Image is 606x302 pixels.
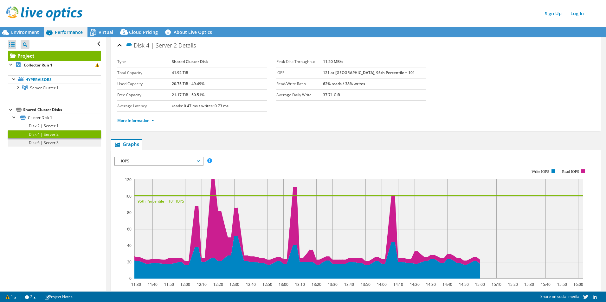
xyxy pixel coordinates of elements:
[172,103,229,109] b: reads: 0.47 ms / writes: 0.73 ms
[8,84,101,92] a: Server Cluster 1
[11,29,39,35] span: Environment
[229,282,239,287] text: 12:30
[393,282,403,287] text: 14:10
[377,282,386,287] text: 14:00
[127,226,132,232] text: 60
[114,141,139,147] span: Graphs
[172,92,204,98] b: 21.17 TiB - 50.51%
[276,92,323,98] label: Average Daily Write
[213,282,223,287] text: 12:20
[323,92,340,98] b: 37.71 GiB
[117,118,154,123] a: More Information
[276,70,323,76] label: IOPS
[117,59,172,65] label: Type
[426,282,435,287] text: 14:30
[360,282,370,287] text: 13:50
[311,282,321,287] text: 13:20
[125,193,132,199] text: 100
[164,282,174,287] text: 11:50
[172,81,204,86] b: 20.75 TiB - 49.49%
[8,51,101,61] a: Project
[508,282,518,287] text: 15:20
[344,282,354,287] text: 13:40
[118,157,199,165] span: IOPS
[117,81,172,87] label: Used Capacity
[8,122,101,130] a: Disk 2 | Server 1
[409,282,419,287] text: 14:20
[23,106,101,114] div: Shared Cluster Disks
[99,29,113,35] span: Virtual
[8,61,101,69] a: Collector Run 1
[540,282,550,287] text: 15:40
[8,130,101,138] a: Disk 4 | Server 2
[8,114,101,122] a: Cluster Disk 1
[323,81,365,86] b: 62% reads / 38% writes
[524,282,534,287] text: 15:30
[117,70,172,76] label: Total Capacity
[6,6,82,21] img: live_optics_svg.svg
[1,293,21,301] a: 1
[532,169,549,174] text: Write IOPS
[55,29,83,35] span: Performance
[562,169,579,174] text: Read IOPS
[295,282,305,287] text: 13:10
[327,282,337,287] text: 13:30
[8,75,101,84] a: Hypervisors
[117,103,172,109] label: Average Latency
[129,276,132,281] text: 0
[172,59,208,64] b: Shared Cluster Disk
[131,282,141,287] text: 11:30
[126,41,177,49] span: Disk 4 | Server 2
[178,41,196,49] span: Details
[125,177,132,182] text: 120
[246,282,255,287] text: 12:40
[129,29,158,35] span: Cloud Pricing
[323,70,415,75] b: 121 at [GEOGRAPHIC_DATA], 95th Percentile = 101
[442,282,452,287] text: 14:40
[117,92,172,98] label: Free Capacity
[8,138,101,147] a: Disk 6 | Server 3
[147,282,157,287] text: 11:40
[459,282,468,287] text: 14:50
[172,70,188,75] b: 41.92 TiB
[540,294,579,299] span: Share on social media
[323,59,343,64] b: 11.20 MB/s
[127,259,132,265] text: 20
[573,282,583,287] text: 16:00
[278,282,288,287] text: 13:00
[127,243,132,248] text: 40
[475,282,485,287] text: 15:00
[262,282,272,287] text: 12:50
[197,282,206,287] text: 12:10
[491,282,501,287] text: 15:10
[557,282,567,287] text: 15:50
[127,210,132,215] text: 80
[567,9,587,18] a: Log In
[276,81,323,87] label: Read/Write Ratio
[276,59,323,65] label: Peak Disk Throughput
[542,9,565,18] a: Sign Up
[180,282,190,287] text: 12:00
[40,293,77,301] a: Project Notes
[138,198,184,204] text: 95th Percentile = 101 IOPS
[163,27,217,37] a: About Live Optics
[30,85,59,91] span: Server Cluster 1
[24,62,52,68] b: Collector Run 1
[21,293,40,301] a: 2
